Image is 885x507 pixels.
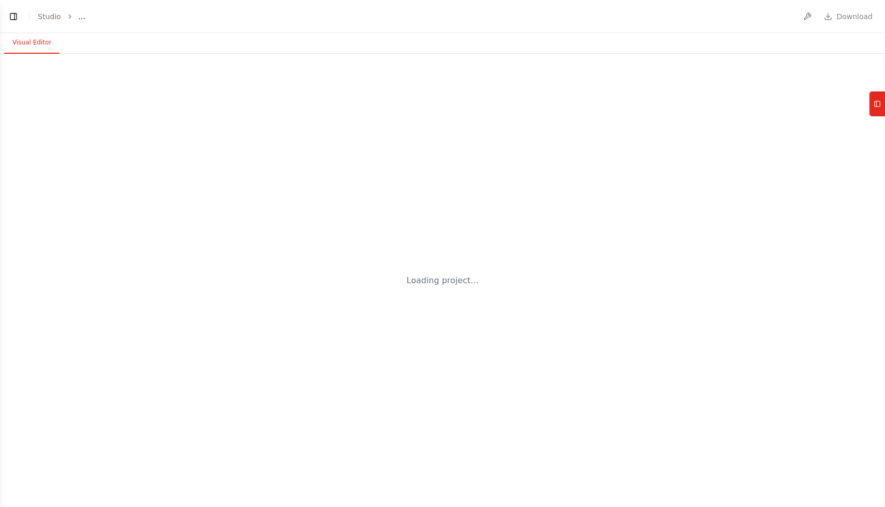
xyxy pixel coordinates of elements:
[38,11,85,22] nav: breadcrumb
[6,9,21,24] button: Show left sidebar
[407,274,479,287] div: Loading project...
[4,32,60,54] button: Visual Editor
[79,11,85,22] span: ...
[38,12,61,21] a: Studio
